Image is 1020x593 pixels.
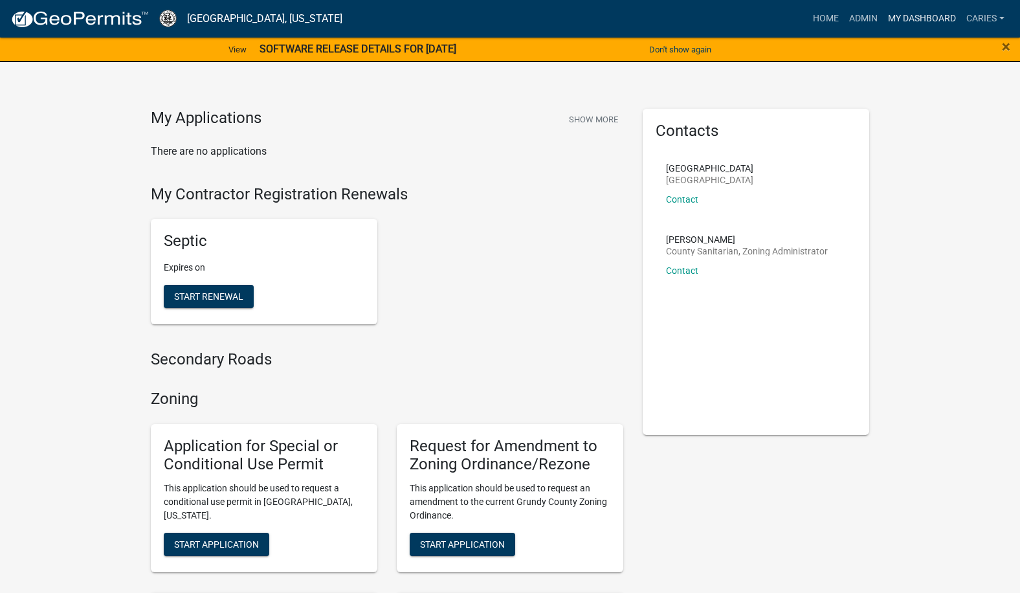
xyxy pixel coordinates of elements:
button: Don't show again [644,39,716,60]
a: Contact [666,265,698,276]
span: Start Renewal [174,291,243,302]
p: [PERSON_NAME] [666,235,828,244]
span: Start Application [420,539,505,550]
a: Contact [666,194,698,205]
button: Start Renewal [164,285,254,308]
button: Show More [564,109,623,130]
button: Close [1002,39,1010,54]
p: [GEOGRAPHIC_DATA] [666,164,753,173]
a: CarieS [961,6,1010,31]
a: My Dashboard [883,6,961,31]
h4: My Contractor Registration Renewals [151,185,623,204]
h4: Secondary Roads [151,350,623,369]
h5: Request for Amendment to Zoning Ordinance/Rezone [410,437,610,475]
p: This application should be used to request an amendment to the current Grundy County Zoning Ordin... [410,482,610,522]
p: [GEOGRAPHIC_DATA] [666,175,753,185]
span: Start Application [174,539,259,550]
p: Expires on [164,261,364,274]
h5: Application for Special or Conditional Use Permit [164,437,364,475]
a: View [223,39,252,60]
span: × [1002,38,1010,56]
h5: Contacts [656,122,856,140]
h4: Zoning [151,390,623,408]
p: There are no applications [151,144,623,159]
button: Start Application [410,533,515,556]
h5: Septic [164,232,364,251]
a: Admin [844,6,883,31]
wm-registration-list-section: My Contractor Registration Renewals [151,185,623,335]
p: This application should be used to request a conditional use permit in [GEOGRAPHIC_DATA], [US_STA... [164,482,364,522]
h4: My Applications [151,109,261,128]
a: Home [808,6,844,31]
img: Grundy County, Iowa [159,10,177,27]
p: County Sanitarian, Zoning Administrator [666,247,828,256]
a: [GEOGRAPHIC_DATA], [US_STATE] [187,8,342,30]
strong: SOFTWARE RELEASE DETAILS FOR [DATE] [260,43,456,55]
button: Start Application [164,533,269,556]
